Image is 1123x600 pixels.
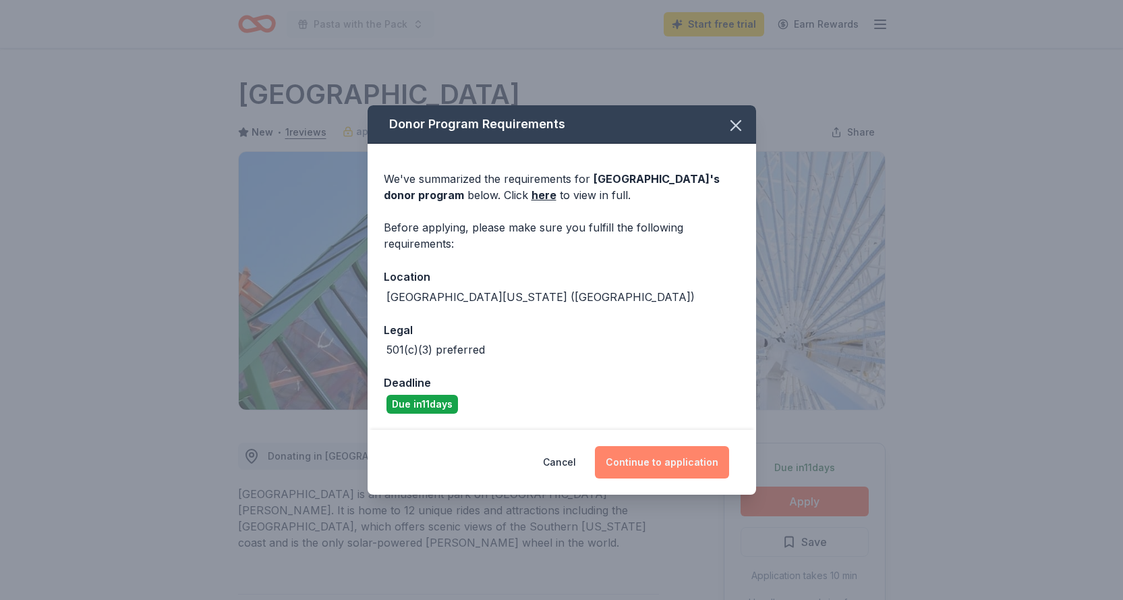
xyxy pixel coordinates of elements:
[384,219,740,252] div: Before applying, please make sure you fulfill the following requirements:
[543,446,576,479] button: Cancel
[595,446,729,479] button: Continue to application
[384,268,740,285] div: Location
[384,171,740,203] div: We've summarized the requirements for below. Click to view in full.
[384,374,740,391] div: Deadline
[384,321,740,339] div: Legal
[386,342,485,358] div: 501(c)(3) preferred
[386,289,695,305] div: [GEOGRAPHIC_DATA][US_STATE] ([GEOGRAPHIC_DATA])
[368,105,756,144] div: Donor Program Requirements
[531,187,556,203] a: here
[386,395,458,414] div: Due in 11 days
